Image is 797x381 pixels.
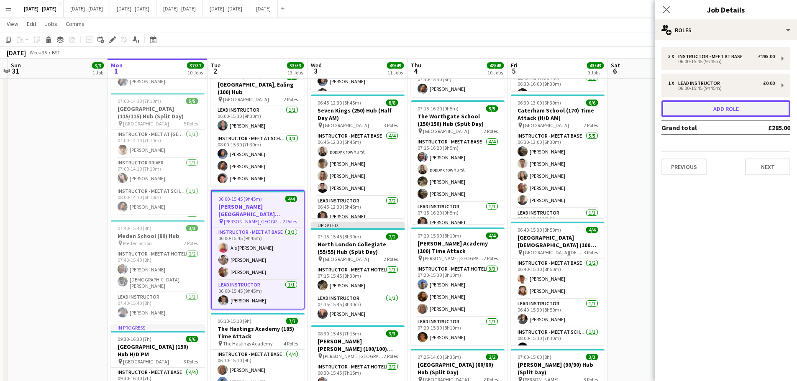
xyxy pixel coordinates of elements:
[111,232,205,240] h3: Meden School (80) Hub
[311,222,405,322] app-job-card: Updated07:15-15:45 (8h30m)2/2North London Collegiate (55/55) Hub (Split Day) [GEOGRAPHIC_DATA]2 R...
[323,256,369,262] span: [GEOGRAPHIC_DATA]
[27,20,36,28] span: Edit
[7,20,18,28] span: View
[611,61,620,69] span: Sat
[311,95,405,218] app-job-card: 06:45-12:30 (5h45m)8/8Seven Kings (250) Hub (Half Day AM) [GEOGRAPHIC_DATA]3 RolesInstructor - Me...
[387,69,403,76] div: 11 Jobs
[486,354,498,360] span: 2/2
[511,107,605,122] h3: Caterham School (170) Time Attack (H/D AM)
[511,299,605,327] app-card-role: Lead Instructor1/106:40-15:30 (8h50m)[PERSON_NAME]
[411,361,505,376] h3: [GEOGRAPHIC_DATA] (60/60) Hub (Split Day)
[111,130,205,158] app-card-role: Instructor - Meet at [GEOGRAPHIC_DATA]1/107:00-14:10 (7h10m)[PERSON_NAME]
[111,292,205,321] app-card-role: Lead Instructor1/107:40-15:40 (8h)[PERSON_NAME]
[66,20,85,28] span: Comms
[286,318,298,324] span: 7/7
[212,280,304,309] app-card-role: Lead Instructor1/106:00-15:45 (9h45m)[PERSON_NAME]
[511,361,605,376] h3: [PERSON_NAME] (90/90) Hub (Split Day)
[523,122,569,128] span: [GEOGRAPHIC_DATA]
[156,0,203,17] button: [DATE] - [DATE]
[411,228,505,345] app-job-card: 07:20-15:30 (8h10m)4/4[PERSON_NAME] Academy (100) Time Attack [PERSON_NAME][GEOGRAPHIC_DATA]2 Rol...
[323,122,369,128] span: [GEOGRAPHIC_DATA]
[11,61,21,69] span: Sun
[386,233,398,240] span: 2/2
[111,215,205,243] app-card-role: Lead Instructor1/1
[387,62,404,69] span: 49/49
[211,190,305,309] app-job-card: 06:00-15:45 (9h45m)4/4[PERSON_NAME][GEOGRAPHIC_DATA][PERSON_NAME] (100) Time Attack [PERSON_NAME]...
[118,98,161,104] span: 07:00-14:10 (7h10m)
[510,66,518,76] span: 5
[384,122,398,128] span: 3 Roles
[668,54,678,59] div: 3 x
[586,354,598,360] span: 3/3
[17,0,64,17] button: [DATE] - [DATE]
[7,49,26,57] div: [DATE]
[92,69,103,76] div: 1 Job
[203,0,249,17] button: [DATE] - [DATE]
[411,317,505,345] app-card-role: Lead Instructor1/107:20-15:30 (8h10m)[PERSON_NAME]
[678,54,746,59] div: Instructor - Meet at Base
[411,61,421,69] span: Thu
[186,336,198,342] span: 6/6
[384,353,398,359] span: 2 Roles
[45,20,57,28] span: Jobs
[411,240,505,255] h3: [PERSON_NAME] Academy (100) Time Attack
[218,318,251,324] span: 06:10-15:10 (9h)
[668,59,775,64] div: 06:00-15:45 (9h45m)
[311,338,405,353] h3: [PERSON_NAME] [PERSON_NAME] (100/100) Hub (Split Day)
[668,86,775,90] div: 06:00-15:45 (9h45m)
[223,96,269,102] span: [GEOGRAPHIC_DATA]
[111,249,205,292] app-card-role: Instructor - Meet at Hotel2/207:40-15:40 (8h)[PERSON_NAME][DEMOGRAPHIC_DATA][PERSON_NAME]
[487,62,504,69] span: 48/48
[311,61,405,102] app-card-role: Instructor - Meet at School2/208:00-16:00 (8h)[PERSON_NAME][PERSON_NAME]
[287,62,304,69] span: 53/53
[386,330,398,337] span: 3/3
[484,128,498,134] span: 2 Roles
[423,255,484,261] span: [PERSON_NAME][GEOGRAPHIC_DATA]
[311,131,405,196] app-card-role: Instructor - Meet at Base4/406:45-12:30 (5h45m)poppy crowhurst[PERSON_NAME][PERSON_NAME][PERSON_N...
[118,225,151,231] span: 07:40-15:40 (8h)
[411,202,505,230] app-card-role: Lead Instructor1/107:15-16:20 (9h5m)[PERSON_NAME]
[587,69,603,76] div: 9 Jobs
[285,196,297,202] span: 4/4
[123,358,169,365] span: [GEOGRAPHIC_DATA]
[23,18,40,29] a: Edit
[52,49,60,56] div: BST
[110,0,156,17] button: [DATE] - [DATE]
[518,227,561,233] span: 06:40-15:30 (8h50m)
[511,327,605,356] app-card-role: Instructor - Meet at School1/108:00-15:30 (7h30m)[PERSON_NAME]
[661,121,741,134] td: Grand total
[511,95,605,218] app-job-card: 06:30-13:00 (6h30m)6/6Caterham School (170) Time Attack (H/D AM) [GEOGRAPHIC_DATA]2 RolesInstruct...
[411,264,505,317] app-card-role: Instructor - Meet at Hotel3/307:20-15:30 (8h10m)[PERSON_NAME][PERSON_NAME][PERSON_NAME]
[661,100,790,117] button: Add role
[668,80,678,86] div: 1 x
[486,105,498,112] span: 5/5
[418,233,461,239] span: 07:20-15:30 (8h10m)
[386,100,398,106] span: 8/8
[28,49,49,56] span: Week 35
[123,240,153,246] span: Meden School
[763,80,775,86] div: £0.00
[111,187,205,215] app-card-role: Instructor - Meet at School1/108:00-14:10 (6h10m)[PERSON_NAME]
[111,158,205,187] app-card-role: Instructor Driver1/107:00-14:10 (7h10m)[PERSON_NAME]
[655,4,797,15] h3: Job Details
[184,240,198,246] span: 2 Roles
[584,122,598,128] span: 2 Roles
[523,249,584,256] span: [GEOGRAPHIC_DATA][DEMOGRAPHIC_DATA]
[610,66,620,76] span: 6
[10,66,21,76] span: 31
[511,222,605,345] app-job-card: 06:40-15:30 (8h50m)4/4[GEOGRAPHIC_DATA][DEMOGRAPHIC_DATA] (100) Hub [GEOGRAPHIC_DATA][DEMOGRAPHIC...
[3,18,22,29] a: View
[511,234,605,249] h3: [GEOGRAPHIC_DATA][DEMOGRAPHIC_DATA] (100) Hub
[511,131,605,208] app-card-role: Instructor - Meet at Base5/506:30-13:00 (6h30m)[PERSON_NAME][PERSON_NAME][PERSON_NAME][PERSON_NAM...
[211,69,305,187] app-job-card: 06:00-15:30 (9h30m)4/4[GEOGRAPHIC_DATA], Ealing (100) Hub [GEOGRAPHIC_DATA]2 RolesLead Instructor...
[111,93,205,217] app-job-card: 07:00-14:10 (7h10m)5/5[GEOGRAPHIC_DATA] (115/115) Hub (Split Day) [GEOGRAPHIC_DATA]5 RolesInstruc...
[661,159,707,175] button: Previous
[111,61,123,69] span: Mon
[186,225,198,231] span: 3/3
